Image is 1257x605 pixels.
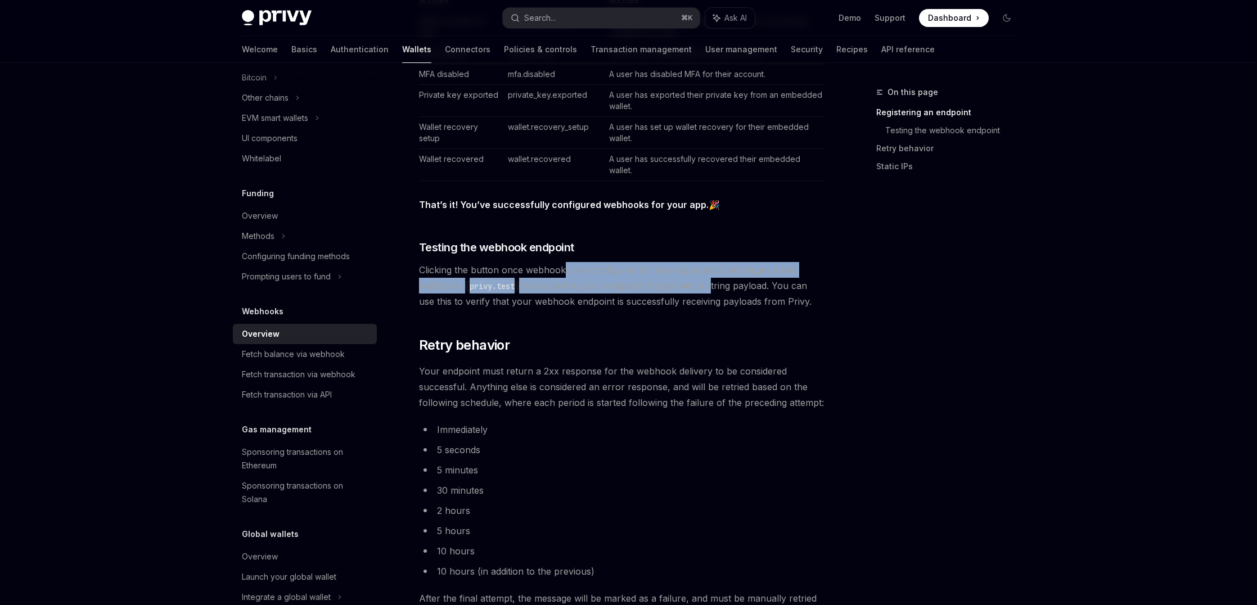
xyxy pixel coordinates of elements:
a: User management [705,36,777,63]
button: Ask AI [705,8,755,28]
a: Welcome [242,36,278,63]
div: Overview [242,327,280,341]
div: Fetch balance via webhook [242,347,345,361]
li: 5 minutes [419,462,825,478]
a: Whitelabel [233,148,377,169]
a: Static IPs [876,157,1025,175]
a: Launch your global wallet [233,567,377,587]
a: Overview [233,206,377,226]
img: dark logo [242,10,312,26]
a: Retry behavior [876,139,1025,157]
li: Immediately [419,422,825,437]
h5: Funding [242,187,274,200]
button: Toggle dark mode [998,9,1016,27]
a: Security [791,36,823,63]
div: Methods [242,229,274,243]
a: Configuring funding methods [233,246,377,267]
code: privy.test [465,280,519,292]
div: Other chains [242,91,289,105]
a: Connectors [445,36,490,63]
span: Ask AI [724,12,747,24]
a: Authentication [331,36,389,63]
span: Retry behavior [419,336,510,354]
a: Sponsoring transactions on Solana [233,476,377,509]
li: 2 hours [419,503,825,518]
span: On this page [887,85,938,99]
div: UI components [242,132,298,145]
td: A user has disabled MFA for their account. [605,64,825,85]
a: Registering an endpoint [876,103,1025,121]
div: Fetch transaction via API [242,388,332,401]
td: wallet.recovery_setup [503,117,605,149]
a: Testing the webhook endpoint [885,121,1025,139]
li: 30 minutes [419,482,825,498]
a: UI components [233,128,377,148]
a: Dashboard [919,9,989,27]
a: Wallets [402,36,431,63]
div: Configuring funding methods [242,250,350,263]
div: Whitelabel [242,152,281,165]
span: Your endpoint must return a 2xx response for the webhook delivery to be considered successful. An... [419,363,825,410]
td: A user has set up wallet recovery for their embedded wallet. [605,117,825,149]
a: Recipes [836,36,868,63]
li: 10 hours [419,543,825,559]
a: API reference [881,36,935,63]
div: Overview [242,209,278,223]
td: Private key exported [419,85,503,117]
span: 🎉 [419,197,825,213]
td: A user has successfully recovered their embedded wallet. [605,149,825,181]
span: Clicking the button once webhooks are configured for your application will trigger a test webhook... [419,262,825,309]
a: Transaction management [591,36,692,63]
div: Fetch transaction via webhook [242,368,355,381]
h5: Webhooks [242,305,283,318]
td: A user has exported their private key from an embedded wallet. [605,85,825,117]
div: Prompting users to fund [242,270,331,283]
a: Demo [839,12,861,24]
li: 10 hours (in addition to the previous) [419,563,825,579]
span: ⌘ K [681,13,693,22]
a: Basics [291,36,317,63]
h5: Global wallets [242,527,299,541]
td: mfa.disabled [503,64,605,85]
span: Testing the webhook endpoint [419,240,574,255]
div: Launch your global wallet [242,570,336,584]
a: Fetch transaction via webhook [233,364,377,385]
td: private_key.exported [503,85,605,117]
span: Dashboard [928,12,971,24]
a: Fetch transaction via API [233,385,377,405]
div: Sponsoring transactions on Ethereum [242,445,370,472]
a: Fetch balance via webhook [233,344,377,364]
h5: Gas management [242,423,312,436]
td: MFA disabled [419,64,503,85]
a: Support [875,12,905,24]
div: EVM smart wallets [242,111,308,125]
strong: That’s it! You’ve successfully configured webhooks for your app. [419,199,709,210]
div: Integrate a global wallet [242,590,331,604]
button: Search...⌘K [503,8,700,28]
div: Overview [242,550,278,563]
a: Overview [233,547,377,567]
a: Policies & controls [504,36,577,63]
li: 5 seconds [419,442,825,458]
a: Sponsoring transactions on Ethereum [233,442,377,476]
td: Wallet recovered [419,149,503,181]
div: Sponsoring transactions on Solana [242,479,370,506]
td: Wallet recovery setup [419,117,503,149]
li: 5 hours [419,523,825,539]
a: Overview [233,324,377,344]
div: Search... [524,11,556,25]
td: wallet.recovered [503,149,605,181]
